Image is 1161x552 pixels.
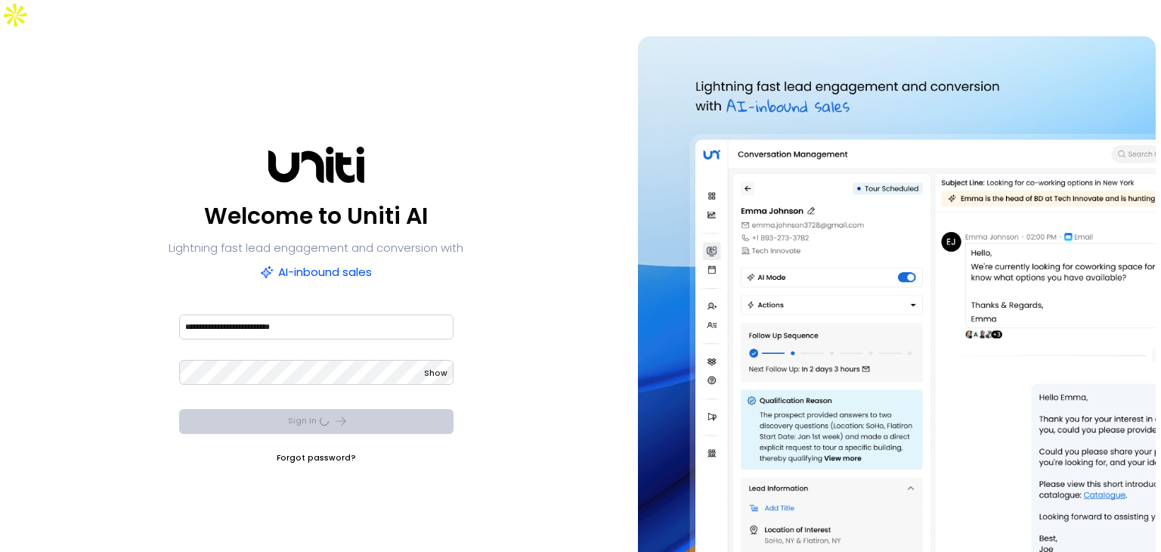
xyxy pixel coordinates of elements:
p: AI-inbound sales [260,262,372,283]
p: Welcome to Uniti AI [204,198,428,234]
p: Lightning fast lead engagement and conversion with [169,237,463,259]
a: Forgot password? [277,451,356,466]
span: Show [424,367,447,379]
button: Show [424,366,447,381]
